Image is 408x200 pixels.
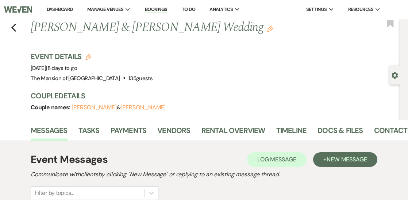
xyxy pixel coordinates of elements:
h3: Couple Details [31,91,393,101]
span: Analytics [209,6,233,13]
span: Resources [348,6,373,13]
span: Settings [306,6,327,13]
div: Filter by topics... [35,189,74,197]
a: Docs & Files [317,125,363,141]
button: [PERSON_NAME] [120,105,166,110]
img: Weven Logo [4,2,32,17]
a: Rental Overview [201,125,265,141]
span: Manage Venues [87,6,123,13]
span: The Mansion of [GEOGRAPHIC_DATA] [31,75,120,82]
button: [PERSON_NAME] [72,105,117,110]
button: Open lead details [392,71,398,78]
a: Messages [31,125,68,141]
span: Log Message [257,156,296,163]
span: & [72,104,166,111]
h3: Event Details [31,51,153,62]
a: Dashboard [47,6,73,12]
button: +New Message [313,152,377,167]
span: New Message [327,156,367,163]
a: Vendors [157,125,190,141]
span: [DATE] [31,64,77,72]
h1: Event Messages [31,152,108,167]
span: 135 guests [128,75,153,82]
a: Bookings [145,6,168,13]
button: Log Message [247,152,307,167]
span: 8 days to go [47,64,77,72]
h1: [PERSON_NAME] & [PERSON_NAME] Wedding [31,19,323,36]
a: Tasks [78,125,100,141]
a: Payments [111,125,147,141]
button: Edit [267,26,273,32]
span: Couple names: [31,103,72,111]
h2: Communicate with clients by clicking "New Message" or replying to an existing message thread. [31,170,377,179]
span: | [46,64,77,72]
a: To Do [182,6,195,12]
a: Timeline [276,125,307,141]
